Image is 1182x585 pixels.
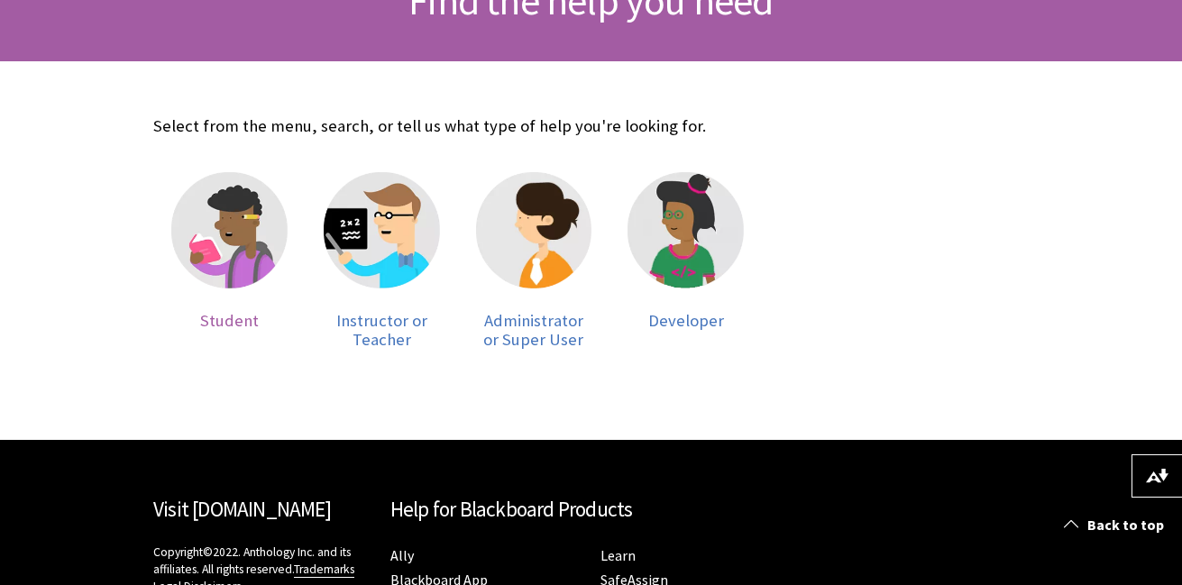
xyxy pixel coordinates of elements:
[390,546,414,565] a: Ally
[294,562,354,578] a: Trademarks
[200,310,259,331] span: Student
[153,114,762,138] p: Select from the menu, search, or tell us what type of help you're looking for.
[476,172,592,288] img: Administrator
[171,172,288,288] img: Student
[1050,508,1182,542] a: Back to top
[324,172,440,288] img: Instructor
[483,310,583,351] span: Administrator or Super User
[153,496,331,522] a: Visit [DOMAIN_NAME]
[600,546,636,565] a: Learn
[324,172,440,349] a: Instructor Instructor or Teacher
[390,494,793,526] h2: Help for Blackboard Products
[628,172,744,349] a: Developer
[336,310,427,351] span: Instructor or Teacher
[476,172,592,349] a: Administrator Administrator or Super User
[648,310,724,331] span: Developer
[171,172,288,349] a: Student Student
